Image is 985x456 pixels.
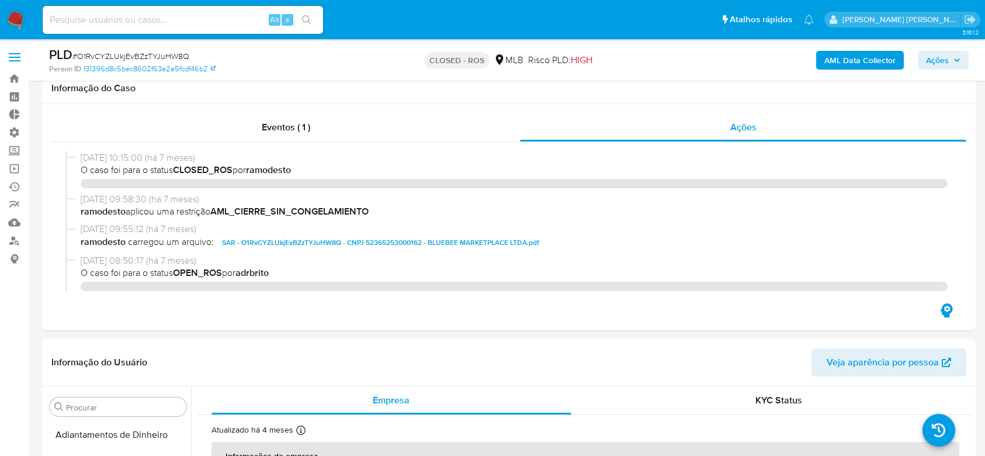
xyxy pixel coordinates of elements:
[804,15,814,25] a: Notificações
[49,64,81,74] b: Person ID
[494,54,523,67] div: MLB
[72,50,189,62] span: # O1RvCYZLUkjEvBZzTYJuHW8Q
[755,393,802,407] span: KYC Status
[571,53,592,67] span: HIGH
[270,14,279,25] span: Alt
[964,13,976,26] a: Sair
[45,421,191,449] button: Adiantamentos de Dinheiro
[294,12,318,28] button: search-icon
[842,14,960,25] p: andrea.asantos@mercadopago.com.br
[827,348,939,376] span: Veja aparência por pessoa
[824,51,896,70] b: AML Data Collector
[66,402,182,413] input: Procurar
[918,51,969,70] button: Ações
[51,357,147,368] h1: Informação do Usuário
[262,120,310,134] span: Eventos ( 1 )
[425,52,489,68] p: CLOSED - ROS
[528,54,592,67] span: Risco PLD:
[49,45,72,64] b: PLD
[373,393,410,407] span: Empresa
[816,51,904,70] button: AML Data Collector
[84,64,216,74] a: f31396d8c5bec8602f63e2e5fcdf46b2
[54,402,64,412] button: Procurar
[51,82,966,94] h1: Informação do Caso
[286,14,289,25] span: s
[730,120,757,134] span: Ações
[926,51,949,70] span: Ações
[43,12,323,27] input: Pesquise usuários ou casos...
[211,424,293,436] p: Atualizado há 4 meses
[730,13,792,26] span: Atalhos rápidos
[811,348,966,376] button: Veja aparência por pessoa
